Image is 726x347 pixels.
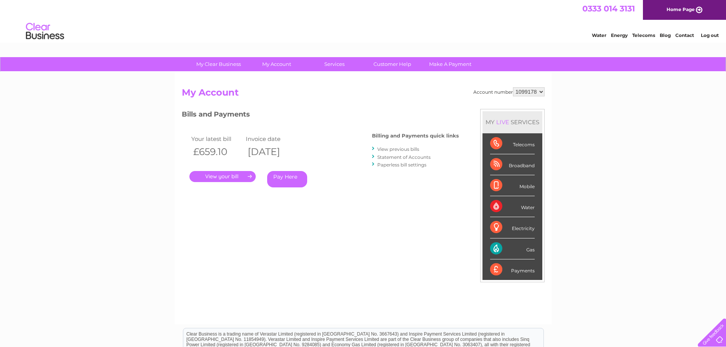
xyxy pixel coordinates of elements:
[473,87,545,96] div: Account number
[182,109,459,122] h3: Bills and Payments
[361,57,424,71] a: Customer Help
[189,134,244,144] td: Your latest bill
[189,171,256,182] a: .
[611,32,628,38] a: Energy
[490,217,535,238] div: Electricity
[189,144,244,160] th: £659.10
[244,134,299,144] td: Invoice date
[632,32,655,38] a: Telecoms
[377,162,426,168] a: Paperless bill settings
[377,154,431,160] a: Statement of Accounts
[377,146,419,152] a: View previous bills
[701,32,719,38] a: Log out
[244,144,299,160] th: [DATE]
[182,87,545,102] h2: My Account
[372,133,459,139] h4: Billing and Payments quick links
[303,57,366,71] a: Services
[490,196,535,217] div: Water
[592,32,606,38] a: Water
[490,133,535,154] div: Telecoms
[582,4,635,13] a: 0333 014 3131
[675,32,694,38] a: Contact
[419,57,482,71] a: Make A Payment
[495,118,511,126] div: LIVE
[490,259,535,280] div: Payments
[183,4,543,37] div: Clear Business is a trading name of Verastar Limited (registered in [GEOGRAPHIC_DATA] No. 3667643...
[490,154,535,175] div: Broadband
[26,20,64,43] img: logo.png
[482,111,542,133] div: MY SERVICES
[490,175,535,196] div: Mobile
[490,238,535,259] div: Gas
[187,57,250,71] a: My Clear Business
[267,171,307,187] a: Pay Here
[660,32,671,38] a: Blog
[245,57,308,71] a: My Account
